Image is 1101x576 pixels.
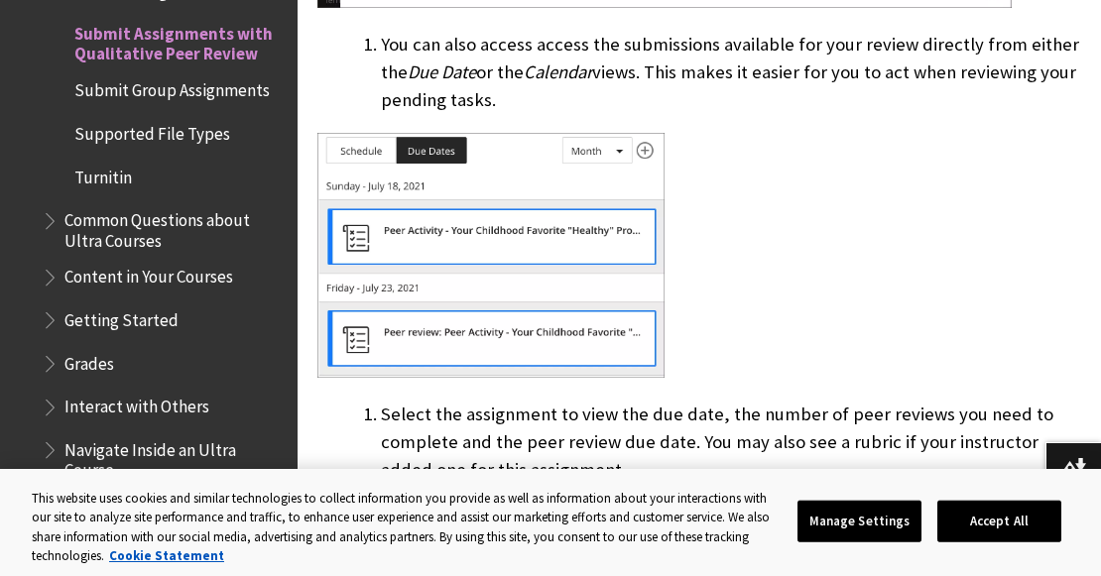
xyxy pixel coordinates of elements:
span: Getting Started [64,303,179,330]
span: Common Questions about Ultra Courses [64,204,284,251]
span: Content in Your Courses [64,261,233,288]
li: Select the assignment to view the due date, the number of peer reviews you need to complete and t... [381,401,1081,484]
a: More information about your privacy, opens in a new tab [109,547,224,564]
span: Interact with Others [64,391,209,417]
div: This website uses cookies and similar technologies to collect information you provide as well as ... [32,489,771,566]
span: Submit Group Assignments [74,74,270,101]
span: Submit Assignments with Qualitative Peer Review [74,17,284,63]
img: The "Due Date" and "Calendar" views from the Student's view is open with two available submission... [317,133,665,378]
span: Due Date [408,60,476,83]
span: Turnitin [74,161,132,187]
button: Manage Settings [797,501,921,542]
span: Calendar [524,60,592,83]
span: Grades [64,347,114,374]
li: You can also access access the submissions available for your review directly from either the or ... [381,31,1081,114]
span: Navigate Inside an Ultra Course [64,433,284,480]
button: Accept All [937,501,1061,542]
span: Supported File Types [74,117,230,144]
